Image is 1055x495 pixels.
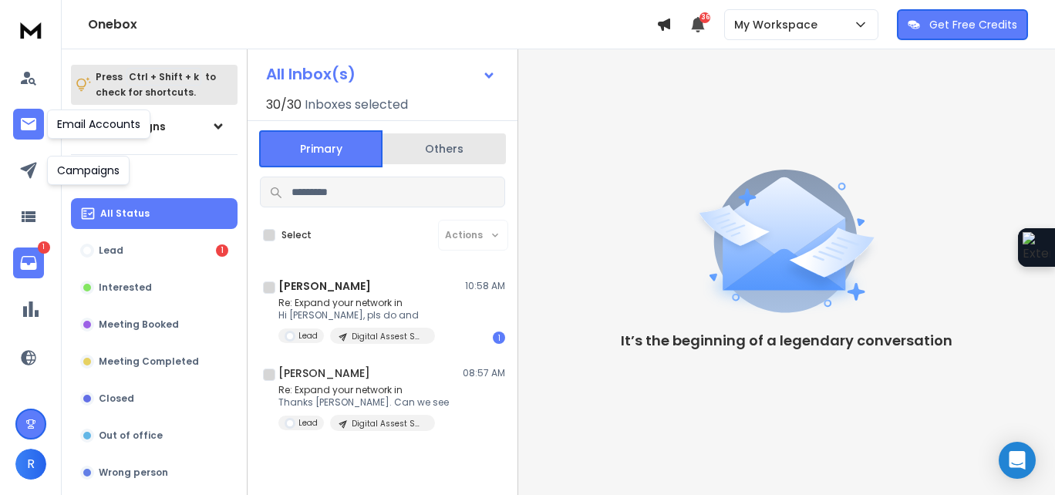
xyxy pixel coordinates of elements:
p: Lead [298,417,318,429]
button: Meeting Completed [71,346,238,377]
h1: All Inbox(s) [266,66,356,82]
button: Primary [259,130,383,167]
p: Get Free Credits [929,17,1017,32]
button: Closed [71,383,238,414]
h3: Inboxes selected [305,96,408,114]
p: 10:58 AM [465,280,505,292]
span: 36 [699,12,710,23]
button: Interested [71,272,238,303]
p: 08:57 AM [463,367,505,379]
p: Lead [99,244,123,257]
img: Extension Icon [1023,232,1050,263]
button: Wrong person [71,457,238,488]
p: 1 [38,241,50,254]
div: Open Intercom Messenger [999,442,1036,479]
button: Out of office [71,420,238,451]
div: 1 [216,244,228,257]
p: All Status [100,207,150,220]
button: R [15,449,46,480]
p: Closed [99,392,134,405]
label: Select [281,229,312,241]
button: Others [383,132,506,166]
p: It’s the beginning of a legendary conversation [621,330,952,352]
span: Ctrl + Shift + k [126,68,201,86]
a: 1 [13,247,44,278]
p: Meeting Booked [99,318,179,331]
div: 1 [493,332,505,344]
button: Lead1 [71,235,238,266]
p: My Workspace [734,17,824,32]
button: Meeting Booked [71,309,238,340]
p: Out of office [99,429,163,442]
p: Wrong person [99,466,168,479]
h1: [PERSON_NAME] [278,365,370,381]
div: Campaigns [47,156,130,185]
h1: [PERSON_NAME] [278,278,371,294]
p: Press to check for shortcuts. [96,69,216,100]
button: All Status [71,198,238,229]
p: Digital Assest Small Size [352,331,426,342]
p: Meeting Completed [99,355,199,368]
p: Hi [PERSON_NAME], pls do and [278,309,435,322]
h3: Filters [71,167,238,189]
span: 30 / 30 [266,96,302,114]
h1: Onebox [88,15,656,34]
p: Re: Expand your network in [278,384,449,396]
img: logo [15,15,46,44]
p: Lead [298,330,318,342]
div: Email Accounts [47,109,150,139]
button: Get Free Credits [897,9,1028,40]
p: Interested [99,281,152,294]
button: All Inbox(s) [254,59,508,89]
button: All Campaigns [71,111,238,142]
p: Thanks [PERSON_NAME]. Can we see [278,396,449,409]
p: Digital Assest Small Size [352,418,426,429]
p: Re: Expand your network in [278,297,435,309]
